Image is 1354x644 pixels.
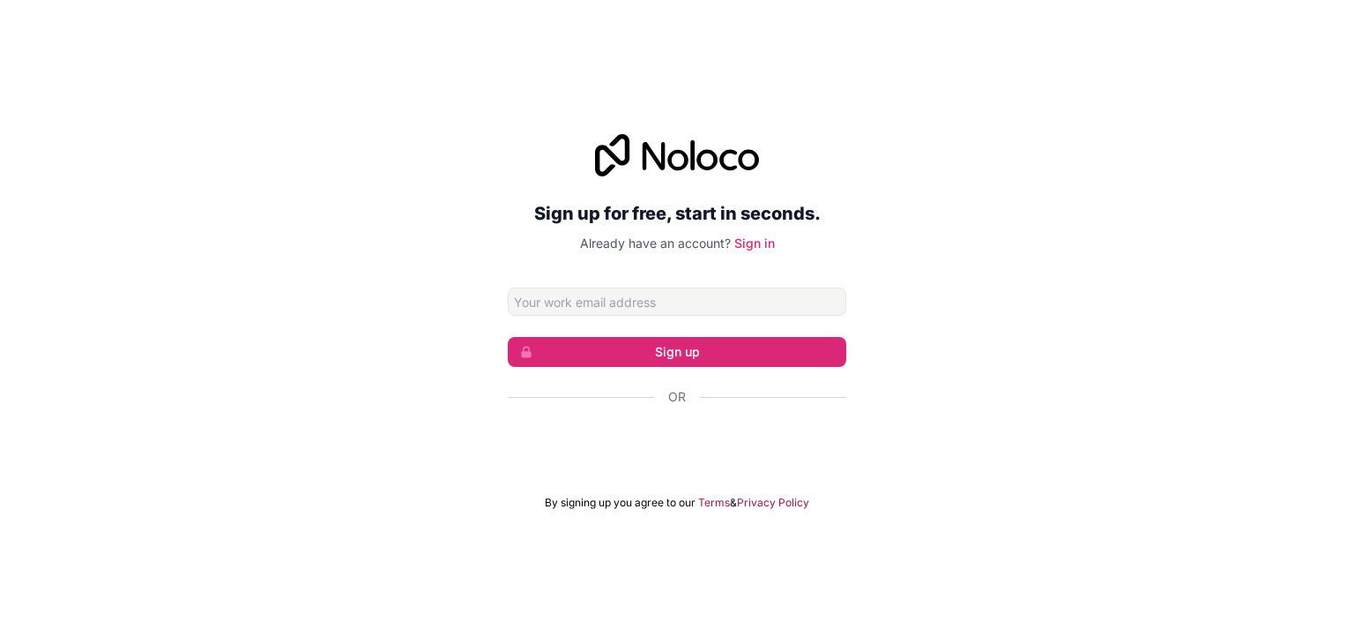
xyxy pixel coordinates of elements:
button: Sign up [508,337,846,367]
span: & [730,496,737,510]
h2: Sign up for free, start in seconds. [508,198,846,229]
span: By signing up you agree to our [545,496,696,510]
span: Already have an account? [580,236,731,251]
a: Sign in [734,236,775,251]
a: Terms [698,496,730,510]
input: Email address [508,288,846,316]
a: Privacy Policy [737,496,809,510]
span: Or [668,388,686,406]
iframe: Sign in with Google Button [499,425,855,464]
